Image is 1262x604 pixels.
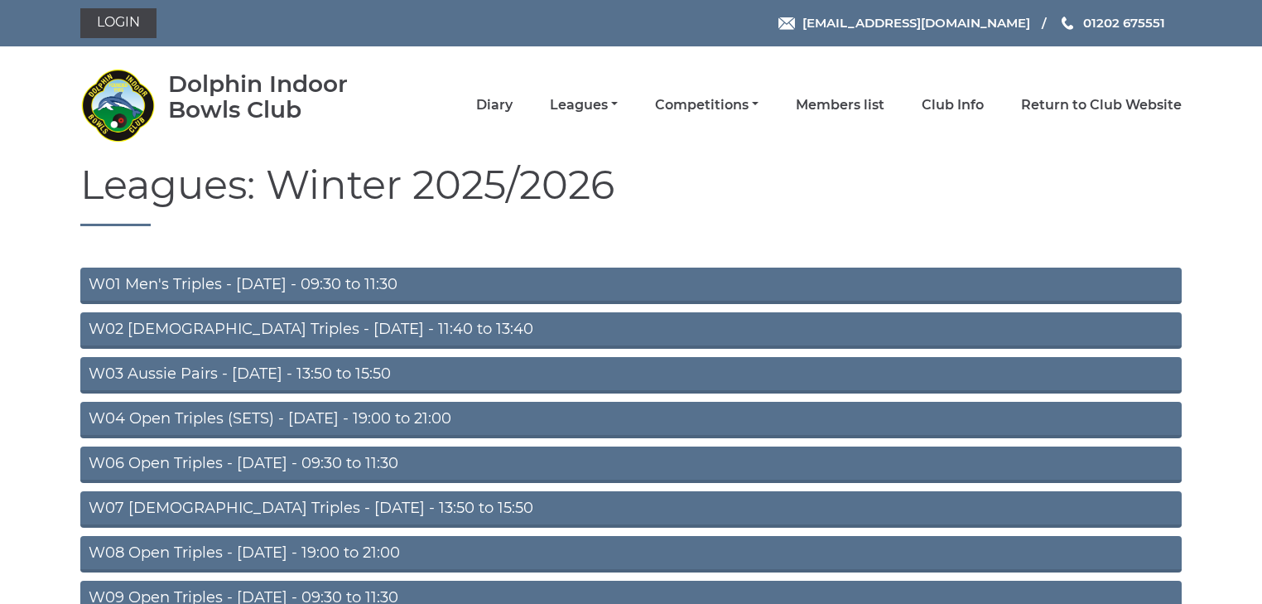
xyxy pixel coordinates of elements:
[1083,15,1165,31] span: 01202 675551
[80,8,157,38] a: Login
[80,357,1182,394] a: W03 Aussie Pairs - [DATE] - 13:50 to 15:50
[1059,13,1165,32] a: Phone us 01202 675551
[80,68,155,143] img: Dolphin Indoor Bowls Club
[1062,17,1073,30] img: Phone us
[168,71,396,123] div: Dolphin Indoor Bowls Club
[1021,96,1182,114] a: Return to Club Website
[655,96,759,114] a: Competitions
[476,96,513,114] a: Diary
[80,447,1182,483] a: W06 Open Triples - [DATE] - 09:30 to 11:30
[802,15,1030,31] span: [EMAIL_ADDRESS][DOMAIN_NAME]
[80,268,1182,304] a: W01 Men's Triples - [DATE] - 09:30 to 11:30
[80,402,1182,438] a: W04 Open Triples (SETS) - [DATE] - 19:00 to 21:00
[550,96,618,114] a: Leagues
[778,13,1030,32] a: Email [EMAIL_ADDRESS][DOMAIN_NAME]
[80,163,1182,226] h1: Leagues: Winter 2025/2026
[80,312,1182,349] a: W02 [DEMOGRAPHIC_DATA] Triples - [DATE] - 11:40 to 13:40
[80,536,1182,573] a: W08 Open Triples - [DATE] - 19:00 to 21:00
[80,491,1182,528] a: W07 [DEMOGRAPHIC_DATA] Triples - [DATE] - 13:50 to 15:50
[796,96,884,114] a: Members list
[922,96,984,114] a: Club Info
[778,17,795,30] img: Email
